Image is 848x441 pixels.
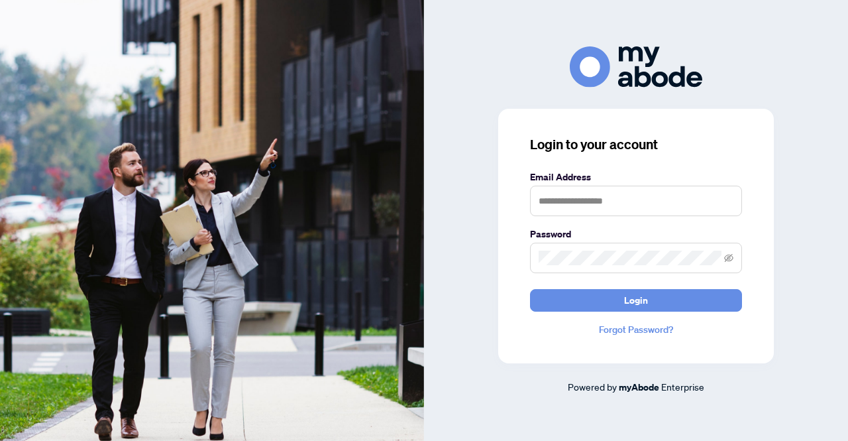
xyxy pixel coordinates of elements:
label: Email Address [530,170,742,184]
a: myAbode [619,380,659,395]
span: Enterprise [661,381,704,393]
h3: Login to your account [530,135,742,154]
img: ma-logo [570,46,702,87]
span: Powered by [568,381,617,393]
a: Forgot Password? [530,322,742,337]
span: eye-invisible [724,253,733,263]
label: Password [530,227,742,241]
button: Login [530,289,742,312]
span: Login [624,290,648,311]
